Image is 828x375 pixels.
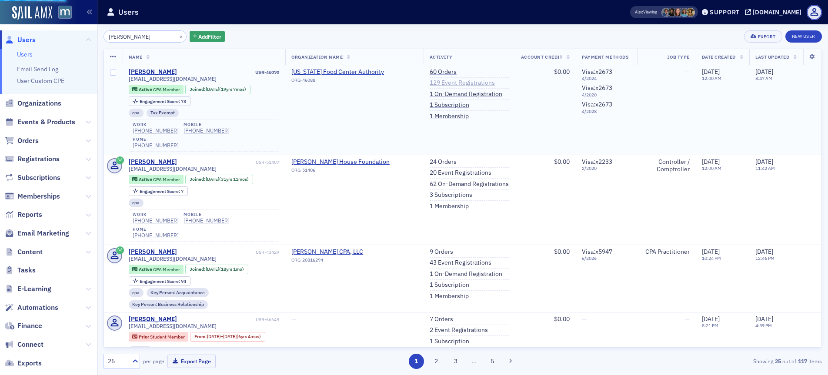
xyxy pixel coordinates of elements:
div: 94 [140,279,186,284]
span: 6 / 2026 [582,256,631,261]
div: 73 [140,99,186,104]
span: [DATE] [207,333,220,339]
div: Status: All Systems OperationalUpdated [DATE] 10:11 EDT [9,190,165,222]
img: SailAMX [12,6,52,20]
div: [PHONE_NUMBER] [184,217,230,224]
span: Gotcha good man, I appreciate the info! Enjoy the weekend and be safe. I'll talk to you [DATE]! [39,123,328,130]
a: Users [17,50,33,58]
a: User Custom CPE [17,77,64,85]
span: Visa : x5947 [582,248,612,256]
span: — [685,315,690,323]
a: 24 Orders [430,158,457,166]
div: ORG-51406 [291,167,390,176]
button: Messages [58,271,116,306]
div: [PERSON_NAME] [129,158,177,166]
span: — [685,68,690,76]
div: From: 2015-04-22 00:00:00 [190,332,265,342]
a: Tasks [5,265,36,275]
span: Home [19,293,39,299]
div: cpa [129,288,144,297]
a: E-Learning [5,284,51,294]
span: [DATE] [755,68,773,76]
span: Help [138,293,152,299]
img: Profile image for Aidan [126,14,144,31]
span: $0.00 [554,248,570,256]
div: 25 [108,357,127,366]
span: Account Credit [521,54,562,60]
div: [PHONE_NUMBER] [184,127,230,134]
a: Registrations [5,154,60,164]
a: [PHONE_NUMBER] [133,127,179,134]
span: Users [17,35,36,45]
div: Event Creation [13,267,161,283]
span: Prior [139,334,150,340]
a: Subscriptions [5,173,60,183]
span: Date Created [702,54,736,60]
h1: Users [118,7,139,17]
div: Joined: 2007-08-20 00:00:00 [185,265,248,274]
span: [EMAIL_ADDRESS][DOMAIN_NAME] [129,166,217,172]
div: Active: Active: CPA Member [129,85,184,94]
a: 62 On-Demand Registrations [430,180,509,188]
div: Tax Exempt [147,109,179,117]
button: × [177,32,185,40]
span: Student Member [150,334,185,340]
div: [PHONE_NUMBER] [133,232,179,239]
span: — [582,315,587,323]
button: 2 [428,354,444,369]
div: USR-43429 [178,249,279,255]
span: Profile [807,5,822,20]
div: [PERSON_NAME] [39,131,89,140]
span: From : [194,334,207,339]
a: [PHONE_NUMBER] [133,217,179,224]
a: Email Send Log [17,65,58,73]
span: [EMAIL_ADDRESS][DOMAIN_NAME] [129,323,217,329]
div: Export [758,34,776,39]
span: [DATE] [755,315,773,323]
span: Name [129,54,143,60]
div: cpa [129,199,144,207]
span: Content [17,247,43,257]
div: home [133,137,179,142]
img: SailAMX [58,6,72,19]
a: 1 Membership [430,113,469,120]
span: Engagement Score : [140,278,181,284]
div: Recent messageProfile image for AidanGotcha good man, I appreciate the info! Enjoy the weekend an... [9,102,165,148]
a: 43 Event Registrations [430,259,491,267]
a: [US_STATE] Food Center Authority [291,68,384,76]
span: [DATE] [702,248,720,256]
span: Joined : [190,266,206,272]
span: Tasks [17,265,36,275]
span: $0.00 [554,315,570,323]
a: Content [5,247,43,257]
a: 1 Subscription [430,338,469,345]
span: Organizations [17,99,61,108]
div: Controller / Comptroller [643,158,689,173]
span: Events & Products [17,117,75,127]
span: CPA Member [153,176,180,183]
span: Payment Methods [582,54,628,60]
a: Organizations [5,99,61,108]
span: Margaret DeRoose [680,8,689,17]
a: [PERSON_NAME] House Foundation [291,158,390,166]
p: How can we help? [17,76,157,91]
a: 60 Orders [430,68,457,76]
span: Visa : x2673 [582,68,612,76]
div: cpa [129,109,144,117]
button: AddFilter [190,31,225,42]
button: Export Page [167,355,216,368]
a: 1 Subscription [430,281,469,289]
a: Orders [5,136,39,146]
span: Reports [17,210,42,219]
a: 1 Membership [430,292,469,300]
span: Maryland Food Center Authority [291,68,384,76]
button: Help [116,271,174,306]
div: ORG-46088 [291,77,384,86]
p: Hi [PERSON_NAME] [17,62,157,76]
span: Updated [DATE] 10:11 EDT [35,207,117,214]
button: 5 [485,354,500,369]
a: Events & Products [5,117,75,127]
span: [DATE] [702,68,720,76]
time: 12:46 PM [755,255,775,261]
span: CPA Member [153,266,180,272]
